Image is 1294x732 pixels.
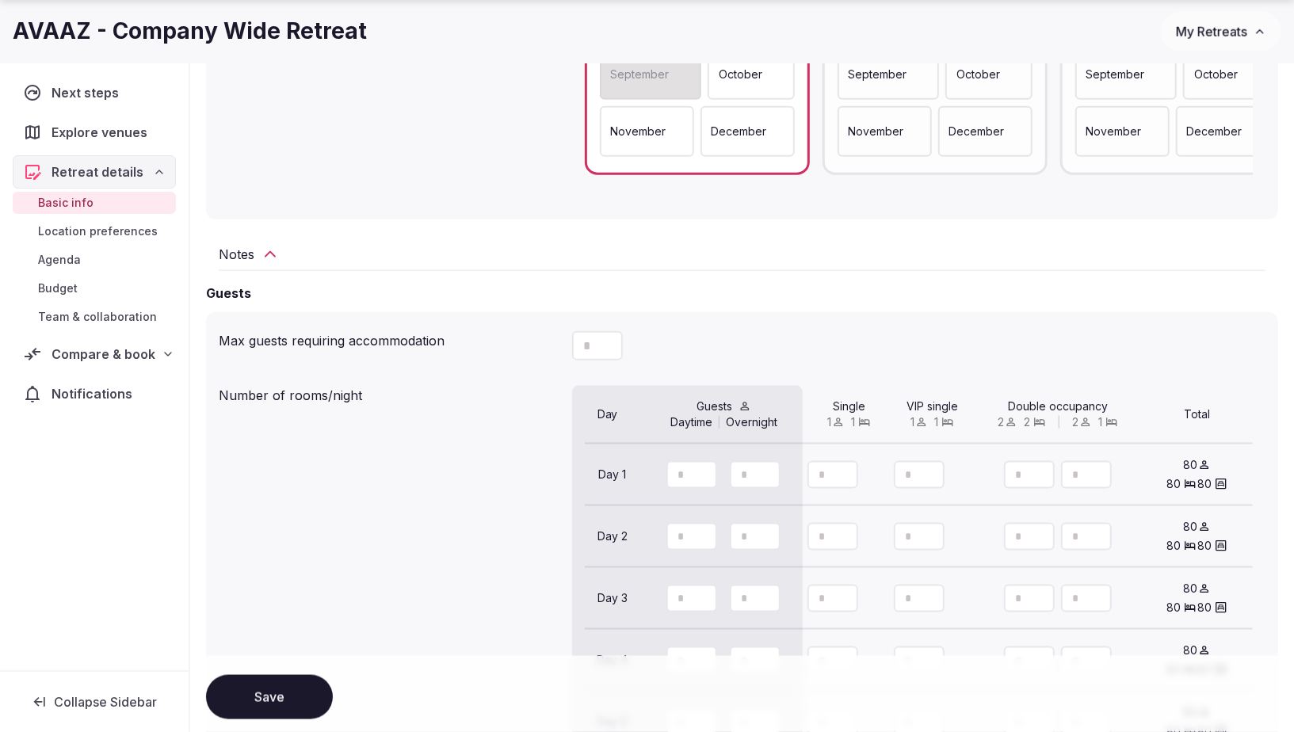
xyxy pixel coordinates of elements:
[38,223,158,239] span: Location preferences
[13,16,367,47] h1: AVAAZ - Company Wide Retreat
[719,67,762,82] p: October
[1197,538,1227,554] button: 80
[1024,414,1046,430] button: 2
[910,414,928,430] button: 1
[1187,124,1242,139] p: December
[1183,581,1211,597] button: 80
[901,398,964,414] div: VIP single
[597,406,628,422] div: Day
[1166,538,1181,554] span: 80
[585,590,640,606] div: Day 3
[38,252,81,268] span: Agenda
[956,67,1000,82] p: October
[219,379,559,405] div: Number of rooms/night
[52,162,143,181] span: Retreat details
[585,467,640,482] div: Day 1
[38,195,94,211] span: Basic info
[1183,519,1211,535] button: 80
[1166,476,1197,492] button: 80
[827,414,831,430] span: 1
[998,414,1017,430] button: 2
[988,398,1128,414] div: Double occupancy
[640,398,807,414] div: Guests
[1197,476,1227,492] button: 80
[1072,414,1078,430] span: 2
[910,414,914,430] span: 1
[726,414,777,430] div: Overnight
[849,124,904,139] p: November
[52,83,125,102] span: Next steps
[1086,67,1145,82] p: September
[1197,600,1212,616] span: 80
[1183,642,1197,658] span: 80
[934,414,938,430] span: 1
[52,384,139,403] span: Notifications
[219,245,254,264] h2: Notes
[818,398,880,414] div: Single
[1166,600,1181,616] span: 80
[206,284,251,303] h2: Guests
[1183,581,1197,597] span: 80
[611,67,670,82] p: September
[849,67,907,82] p: September
[52,123,154,142] span: Explore venues
[13,306,176,328] a: Team & collaboration
[13,76,176,109] a: Next steps
[827,414,845,430] button: 1
[13,192,176,214] a: Basic info
[1166,538,1197,554] button: 80
[1072,414,1092,430] button: 2
[1194,67,1238,82] p: October
[1197,476,1212,492] span: 80
[934,414,954,430] button: 1
[52,345,155,364] span: Compare & book
[1086,124,1142,139] p: November
[206,675,333,719] button: Save
[1024,414,1030,430] span: 2
[1166,476,1181,492] span: 80
[1141,406,1253,422] div: Total
[851,414,855,430] span: 1
[13,220,176,242] a: Location preferences
[38,280,78,296] span: Budget
[670,414,712,430] div: Daytime
[13,249,176,271] a: Agenda
[54,694,157,710] span: Collapse Sidebar
[1166,600,1197,616] button: 80
[611,124,666,139] p: November
[1176,24,1247,40] span: My Retreats
[1098,414,1102,430] span: 1
[13,684,176,719] button: Collapse Sidebar
[712,124,767,139] p: December
[998,414,1004,430] span: 2
[1197,538,1212,554] span: 80
[13,277,176,299] a: Budget
[13,116,176,149] a: Explore venues
[38,309,157,325] span: Team & collaboration
[851,414,871,430] button: 1
[1183,519,1197,535] span: 80
[949,124,1005,139] p: December
[1183,457,1197,473] span: 80
[585,652,640,668] div: Day 4
[1197,600,1227,616] button: 80
[1183,457,1211,473] button: 80
[585,528,640,544] div: Day 2
[1183,642,1211,658] button: 80
[13,377,176,410] a: Notifications
[219,325,559,350] div: Max guests requiring accommodation
[1098,414,1118,430] button: 1
[1161,12,1281,51] button: My Retreats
